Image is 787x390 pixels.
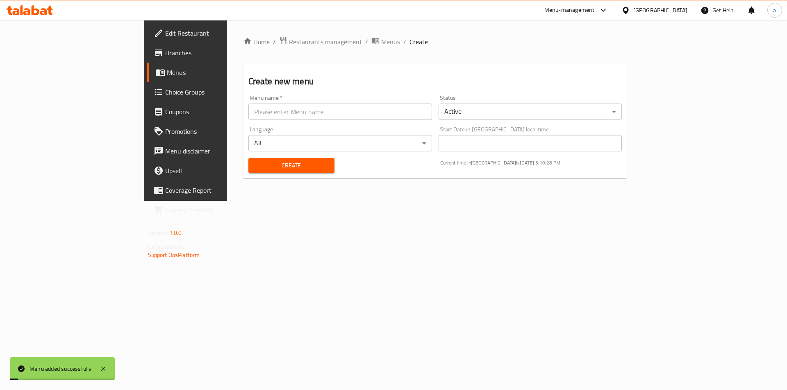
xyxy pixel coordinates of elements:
a: Grocery Checklist [147,200,275,220]
a: Promotions [147,122,275,141]
a: Upsell [147,161,275,180]
span: a [773,6,776,15]
a: Choice Groups [147,82,275,102]
a: Coupons [147,102,275,122]
a: Branches [147,43,275,63]
a: Menus [371,36,400,47]
input: Please enter Menu name [248,104,432,120]
span: 1.0.0 [169,228,182,238]
span: Upsell [165,166,269,176]
a: Coverage Report [147,180,275,200]
span: Grocery Checklist [165,205,269,215]
a: Edit Restaurant [147,23,275,43]
a: Support.OpsPlatform [148,250,200,260]
span: Coupons [165,107,269,117]
span: Create [409,37,428,47]
h2: Create new menu [248,75,622,88]
span: Edit Restaurant [165,28,269,38]
span: Menus [381,37,400,47]
div: Menu added successfully [30,364,92,373]
span: Branches [165,48,269,58]
div: All [248,135,432,151]
span: Create [255,160,328,171]
span: Version: [148,228,168,238]
span: Menus [167,68,269,77]
span: Promotions [165,126,269,136]
a: Menu disclaimer [147,141,275,161]
div: Menu-management [544,5,595,15]
span: Get support on: [148,241,186,252]
p: Current time in [GEOGRAPHIC_DATA] is [DATE] 3:10:28 PM [440,159,622,167]
span: Coverage Report [165,185,269,195]
nav: breadcrumb [243,36,627,47]
div: Active [439,104,622,120]
span: Menu disclaimer [165,146,269,156]
a: Restaurants management [279,36,362,47]
span: Choice Groups [165,87,269,97]
span: Restaurants management [289,37,362,47]
button: Create [248,158,334,173]
div: [GEOGRAPHIC_DATA] [633,6,687,15]
a: Menus [147,63,275,82]
li: / [403,37,406,47]
li: / [365,37,368,47]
